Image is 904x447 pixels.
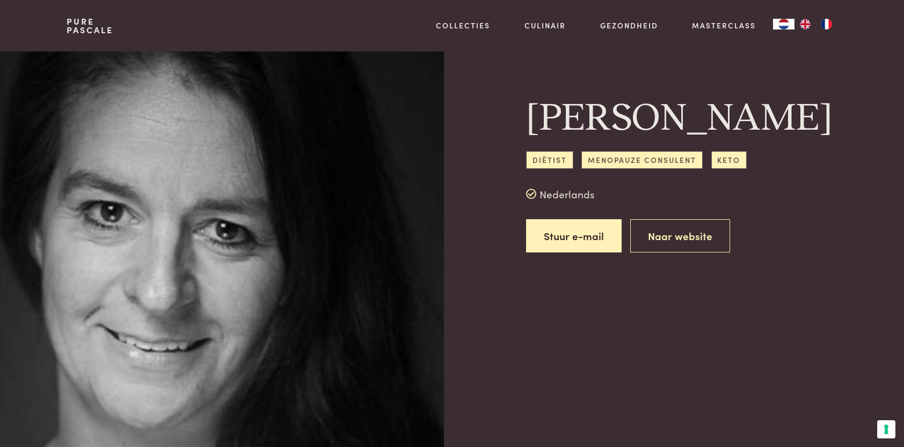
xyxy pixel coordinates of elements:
[600,20,658,31] a: Gezondheid
[524,20,566,31] a: Culinair
[692,20,756,31] a: Masterclass
[67,17,113,34] a: PurePascale
[526,151,573,169] span: Diëtist
[816,19,837,29] a: FR
[711,151,747,169] span: Keto
[773,19,837,29] aside: Language selected: Nederlands
[794,19,816,29] a: EN
[773,19,794,29] div: Language
[773,19,794,29] a: NL
[630,219,730,253] a: Naar website
[581,151,702,169] span: Menopauze consulent
[794,19,837,29] ul: Language list
[526,186,837,202] div: Nederlands
[526,94,775,143] h1: [PERSON_NAME]
[526,219,622,253] a: Stuur e-mail
[877,420,895,438] button: Uw voorkeuren voor toestemming voor trackingtechnologieën
[436,20,490,31] a: Collecties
